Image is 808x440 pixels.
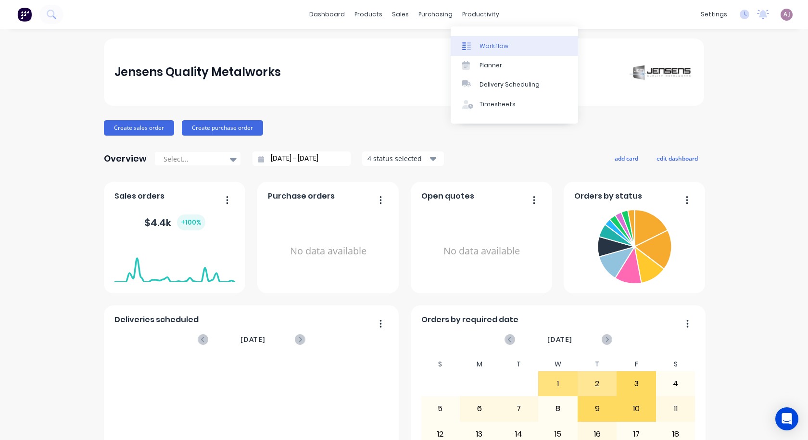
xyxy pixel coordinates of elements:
[421,314,518,326] span: Orders by required date
[17,7,32,22] img: Factory
[617,372,656,396] div: 3
[574,190,642,202] span: Orders by status
[656,372,695,396] div: 4
[268,206,389,297] div: No data available
[414,7,457,22] div: purchasing
[538,357,578,371] div: W
[499,357,539,371] div: T
[114,63,281,82] div: Jensens Quality Metalworks
[539,372,577,396] div: 1
[480,42,508,50] div: Workflow
[578,372,617,396] div: 2
[460,397,499,421] div: 6
[578,397,617,421] div: 9
[547,334,572,345] span: [DATE]
[656,397,695,421] div: 11
[177,214,205,230] div: + 100 %
[451,95,578,114] a: Timesheets
[451,75,578,94] a: Delivery Scheduling
[114,314,199,326] span: Deliveries scheduled
[451,56,578,75] a: Planner
[460,357,499,371] div: M
[268,190,335,202] span: Purchase orders
[608,152,644,164] button: add card
[617,397,656,421] div: 10
[387,7,414,22] div: sales
[480,61,502,70] div: Planner
[775,407,798,430] div: Open Intercom Messenger
[421,397,460,421] div: 5
[114,190,164,202] span: Sales orders
[480,100,516,109] div: Timesheets
[350,7,387,22] div: products
[362,151,444,166] button: 4 status selected
[421,357,460,371] div: S
[240,334,265,345] span: [DATE]
[578,357,617,371] div: T
[144,214,205,230] div: $ 4.4k
[617,357,656,371] div: F
[304,7,350,22] a: dashboard
[650,152,704,164] button: edit dashboard
[451,36,578,55] a: Workflow
[656,357,695,371] div: S
[104,149,147,168] div: Overview
[626,62,694,82] img: Jensens Quality Metalworks
[104,120,174,136] button: Create sales order
[421,206,542,297] div: No data available
[696,7,732,22] div: settings
[182,120,263,136] button: Create purchase order
[367,153,428,163] div: 4 status selected
[783,10,790,19] span: AJ
[480,80,540,89] div: Delivery Scheduling
[457,7,504,22] div: productivity
[500,397,538,421] div: 7
[539,397,577,421] div: 8
[421,190,474,202] span: Open quotes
